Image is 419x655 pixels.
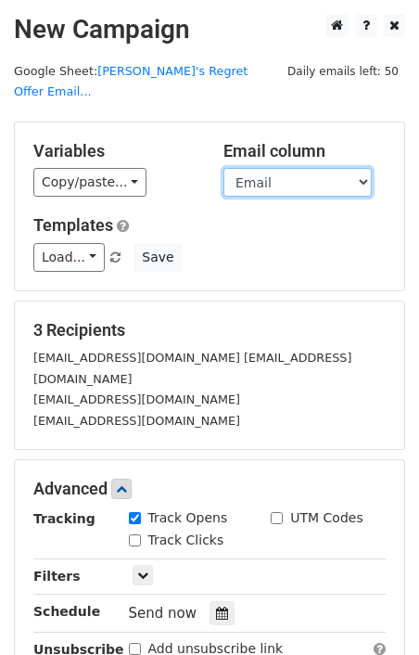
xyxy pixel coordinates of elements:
h5: Advanced [33,479,386,499]
a: Templates [33,215,113,235]
h5: Variables [33,141,196,161]
label: Track Opens [148,508,228,528]
h2: New Campaign [14,14,405,45]
a: [PERSON_NAME]'s Regret Offer Email... [14,64,248,99]
small: Google Sheet: [14,64,248,99]
strong: Schedule [33,604,100,619]
strong: Filters [33,569,81,584]
small: [EMAIL_ADDRESS][DOMAIN_NAME] [33,392,240,406]
label: UTM Codes [290,508,362,528]
h5: Email column [223,141,386,161]
iframe: Chat Widget [326,566,419,655]
a: Copy/paste... [33,168,146,197]
strong: Tracking [33,511,95,526]
h5: 3 Recipients [33,320,386,340]
span: Send now [129,605,197,622]
a: Daily emails left: 50 [281,64,405,78]
small: [EMAIL_ADDRESS][DOMAIN_NAME] [EMAIL_ADDRESS][DOMAIN_NAME] [33,351,351,386]
button: Save [133,243,182,272]
small: [EMAIL_ADDRESS][DOMAIN_NAME] [33,414,240,428]
label: Track Clicks [148,531,224,550]
span: Daily emails left: 50 [281,61,405,82]
a: Load... [33,243,105,272]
